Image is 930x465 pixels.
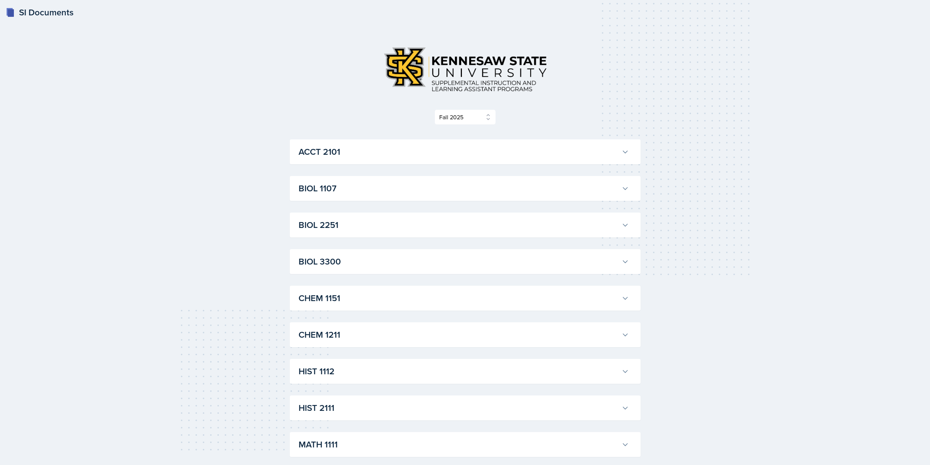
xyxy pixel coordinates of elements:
button: HIST 1112 [297,363,630,379]
button: BIOL 2251 [297,217,630,233]
button: BIOL 1107 [297,180,630,196]
img: Kennesaw State University [377,41,553,98]
button: ACCT 2101 [297,144,630,160]
h3: CHEM 1211 [299,328,619,341]
button: HIST 2111 [297,400,630,416]
button: BIOL 3300 [297,254,630,270]
h3: HIST 1112 [299,365,619,378]
h3: ACCT 2101 [299,145,619,158]
h3: MATH 1111 [299,438,619,451]
button: MATH 1111 [297,436,630,453]
h3: BIOL 2251 [299,218,619,232]
h3: CHEM 1151 [299,292,619,305]
button: CHEM 1151 [297,290,630,306]
a: SI Documents [6,6,73,19]
h3: HIST 2111 [299,401,619,415]
h3: BIOL 1107 [299,182,619,195]
h3: BIOL 3300 [299,255,619,268]
button: CHEM 1211 [297,327,630,343]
